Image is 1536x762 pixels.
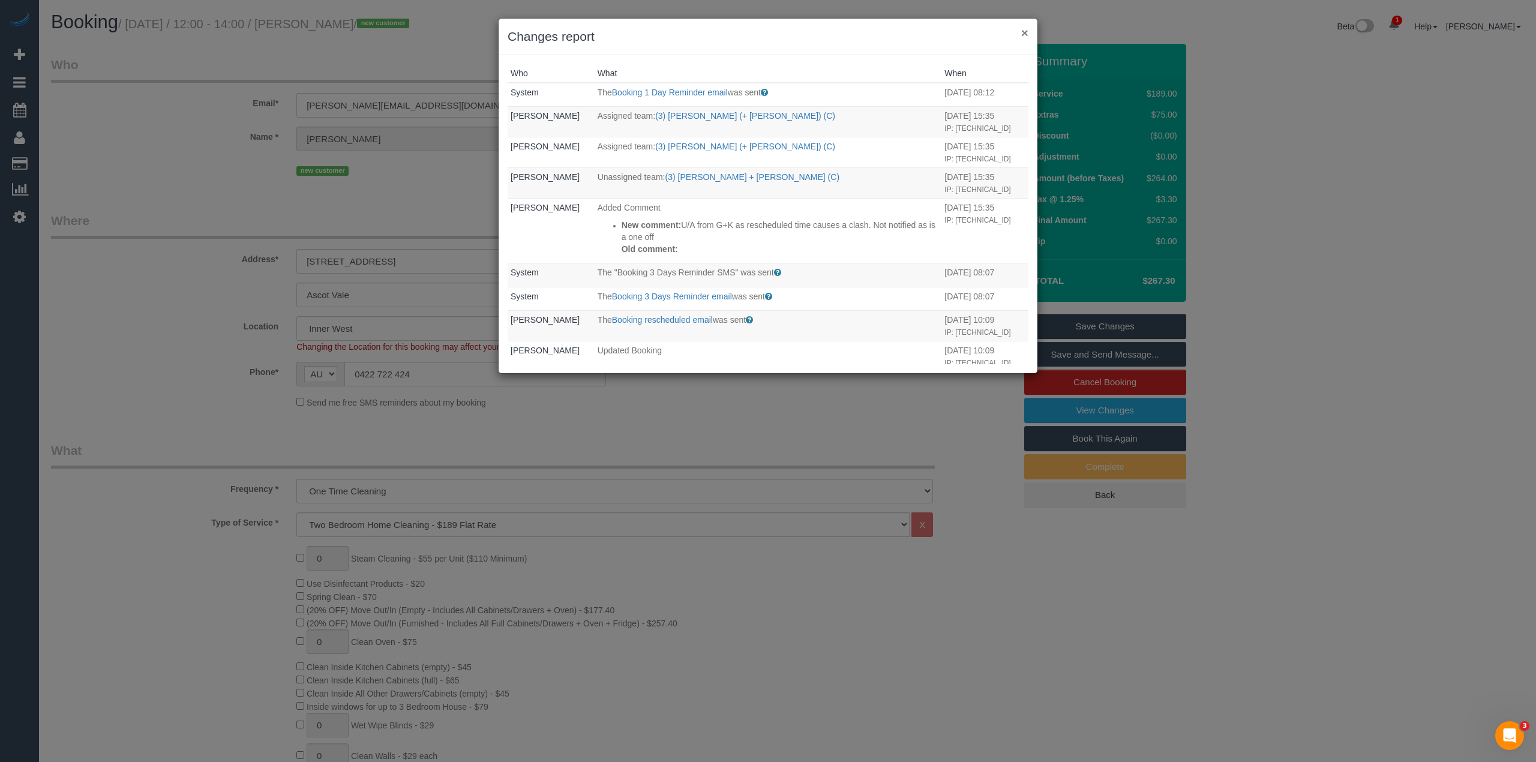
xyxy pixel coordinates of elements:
td: When [941,263,1028,287]
a: Booking 1 Day Reminder email [612,88,728,97]
td: When [941,341,1028,418]
td: Who [508,287,595,311]
a: (3) [PERSON_NAME] (+ [PERSON_NAME]) (C) [655,111,835,121]
td: When [941,199,1028,263]
td: What [595,107,942,137]
a: [PERSON_NAME] [511,172,580,182]
td: What [595,199,942,263]
a: (3) [PERSON_NAME] + [PERSON_NAME] (C) [665,172,840,182]
td: Who [508,107,595,137]
small: IP: [TECHNICAL_ID] [944,155,1010,163]
small: IP: [TECHNICAL_ID] [944,185,1010,194]
th: When [941,64,1028,83]
td: When [941,107,1028,137]
strong: New service date: [622,363,692,373]
a: System [511,268,539,277]
a: Booking 3 Days Reminder email [612,292,732,301]
td: Who [508,168,595,199]
p: [DATE] 12:00 [622,362,939,374]
a: [PERSON_NAME] [511,142,580,151]
small: IP: [TECHNICAL_ID] [944,359,1010,367]
span: was sent [732,292,765,301]
h3: Changes report [508,28,1028,46]
span: Unassigned team: [598,172,665,182]
td: What [595,341,942,418]
td: When [941,83,1028,107]
span: was sent [728,88,761,97]
strong: Old comment: [622,244,678,254]
small: IP: [TECHNICAL_ID] [944,216,1010,224]
td: Who [508,83,595,107]
iframe: Intercom live chat [1495,721,1524,750]
small: IP: [TECHNICAL_ID] [944,328,1010,337]
span: was sent [713,315,746,325]
th: Who [508,64,595,83]
a: System [511,88,539,97]
td: When [941,168,1028,199]
sui-modal: Changes report [499,19,1037,373]
span: Assigned team: [598,142,656,151]
a: System [511,292,539,301]
td: When [941,311,1028,341]
td: Who [508,137,595,168]
p: U/A from G+K as rescheduled time causes a clash. Not notified as is a one off [622,219,939,243]
td: Who [508,199,595,263]
span: The [598,315,612,325]
span: 3 [1520,721,1529,731]
span: The [598,292,612,301]
span: Assigned team: [598,111,656,121]
td: Who [508,341,595,418]
td: Who [508,263,595,287]
a: (3) [PERSON_NAME] (+ [PERSON_NAME]) (C) [655,142,835,151]
small: IP: [TECHNICAL_ID] [944,124,1010,133]
td: What [595,263,942,287]
span: Added Comment [598,203,661,212]
strong: New comment: [622,220,682,230]
td: When [941,137,1028,168]
td: Who [508,311,595,341]
td: What [595,168,942,199]
span: The [598,88,612,97]
td: When [941,287,1028,311]
button: × [1021,26,1028,39]
a: [PERSON_NAME] [511,346,580,355]
a: Booking rescheduled email [612,315,713,325]
a: [PERSON_NAME] [511,315,580,325]
th: What [595,64,942,83]
td: What [595,311,942,341]
span: The "Booking 3 Days Reminder SMS" was sent [598,268,774,277]
a: [PERSON_NAME] [511,203,580,212]
td: What [595,83,942,107]
td: What [595,287,942,311]
span: Updated Booking [598,346,662,355]
a: [PERSON_NAME] [511,111,580,121]
td: What [595,137,942,168]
